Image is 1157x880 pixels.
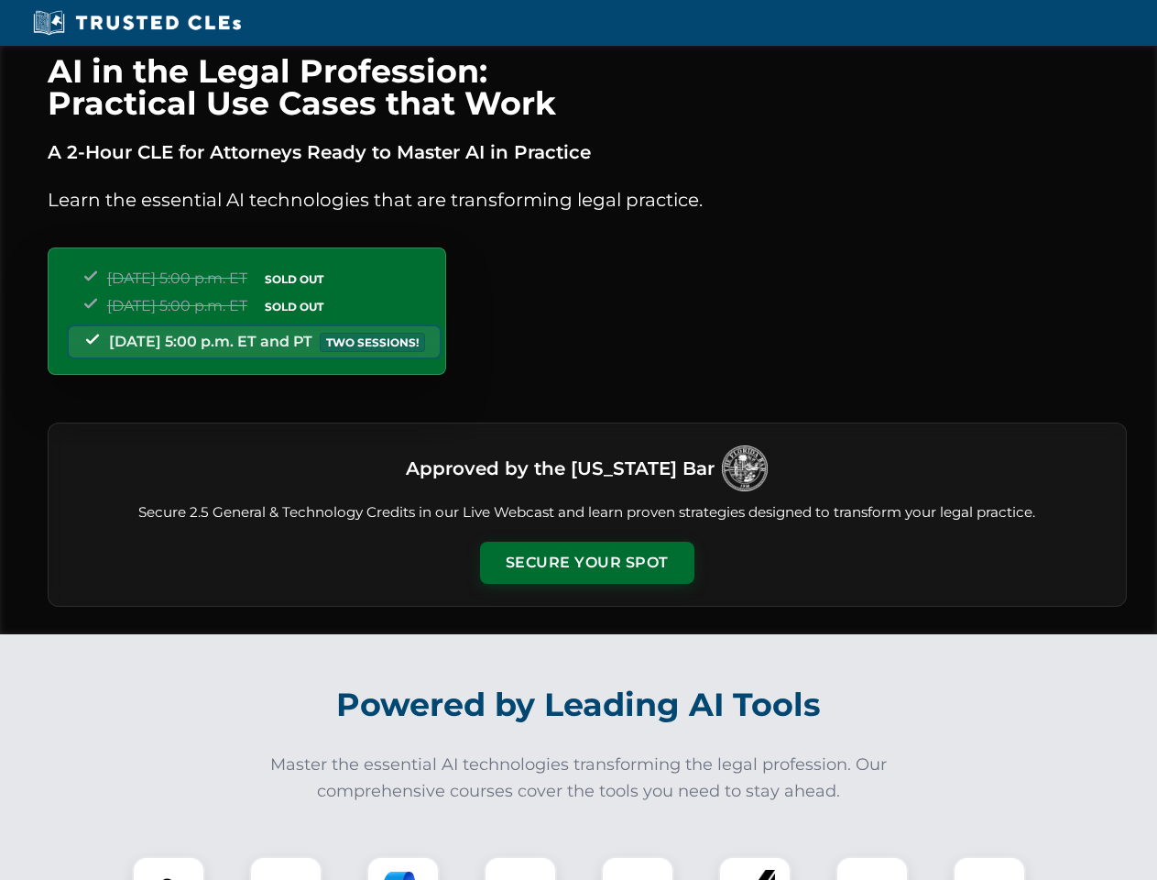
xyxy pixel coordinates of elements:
p: Secure 2.5 General & Technology Credits in our Live Webcast and learn proven strategies designed ... [71,502,1104,523]
span: [DATE] 5:00 p.m. ET [107,297,247,314]
h3: Approved by the [US_STATE] Bar [406,452,715,485]
span: [DATE] 5:00 p.m. ET [107,269,247,287]
p: A 2-Hour CLE for Attorneys Ready to Master AI in Practice [48,137,1127,167]
img: Trusted CLEs [27,9,246,37]
p: Master the essential AI technologies transforming the legal profession. Our comprehensive courses... [258,752,900,805]
button: Secure Your Spot [480,542,694,584]
h2: Powered by Leading AI Tools [71,673,1086,737]
img: Logo [722,445,768,491]
p: Learn the essential AI technologies that are transforming legal practice. [48,185,1127,214]
h1: AI in the Legal Profession: Practical Use Cases that Work [48,55,1127,119]
span: SOLD OUT [258,269,330,289]
span: SOLD OUT [258,297,330,316]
